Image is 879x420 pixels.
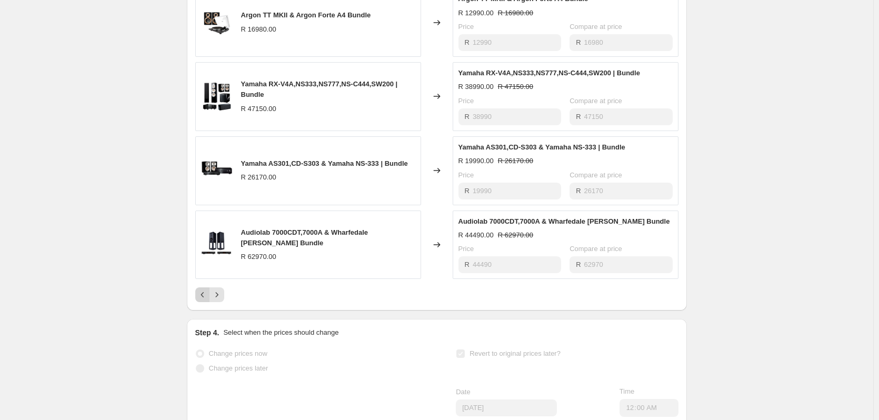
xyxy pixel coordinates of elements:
span: Date [456,388,470,396]
span: Price [458,245,474,253]
img: Only_79_ee5f8d2e-0513-4280-b208-2bc2ea6f6ea5_80x.png [201,81,233,112]
span: Yamaha RX-V4A,NS333,NS777,NS-C444,SW200 | Bundle [458,69,640,77]
span: Revert to original prices later? [470,349,561,357]
div: R 19990.00 [458,156,494,166]
span: R [465,261,470,268]
span: R [576,187,581,195]
strike: R 16980.00 [498,8,533,18]
nav: Pagination [195,287,224,302]
span: Audiolab 7000CDT,7000A & Wharfedale [PERSON_NAME] Bundle [241,228,368,247]
span: Compare at price [570,23,622,31]
span: Compare at price [570,97,622,105]
span: R [465,113,470,121]
span: R [465,38,470,46]
span: R [576,261,581,268]
span: Yamaha RX-V4A,NS333,NS777,NS-C444,SW200 | Bundle [241,80,398,98]
span: R [576,113,581,121]
strike: R 26170.00 [498,156,533,166]
span: Argon TT MKII & Argon Forte A4 Bundle [241,11,371,19]
p: Select when the prices should change [223,327,338,338]
strike: R 47150.00 [498,82,533,92]
div: R 16980.00 [241,24,276,35]
span: Price [458,97,474,105]
span: Price [458,171,474,179]
img: Only_3_36009537-74b9-4fe2-af86-56861094cd67_80x.png [201,7,233,38]
span: Price [458,23,474,31]
input: 12:00 [620,399,678,417]
span: Audiolab 7000CDT,7000A & Wharfedale [PERSON_NAME] Bundle [458,217,670,225]
div: R 26170.00 [241,172,276,183]
div: R 38990.00 [458,82,494,92]
div: R 12990.00 [458,8,494,18]
button: Next [209,287,224,302]
span: Time [620,387,634,395]
div: R 47150.00 [241,104,276,114]
img: Only_82_e363ae5e-571f-4f60-a29e-7167a4fa9cd3_80x.png [201,229,233,261]
input: 10/3/2025 [456,399,557,416]
span: Compare at price [570,245,622,253]
strike: R 62970.00 [498,230,533,241]
span: R [465,187,470,195]
span: Change prices now [209,349,267,357]
span: Yamaha AS301,CD-S303 & Yamaha NS-333 | Bundle [458,143,625,151]
div: R 44490.00 [458,230,494,241]
div: R 62970.00 [241,252,276,262]
span: Yamaha AS301,CD-S303 & Yamaha NS-333 | Bundle [241,159,408,167]
span: R [576,38,581,46]
img: Only_81_f3465b33-37e7-4221-b528-04fabcf8c785_80x.png [201,155,233,186]
button: Previous [195,287,210,302]
h2: Step 4. [195,327,219,338]
span: Change prices later [209,364,268,372]
span: Compare at price [570,171,622,179]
